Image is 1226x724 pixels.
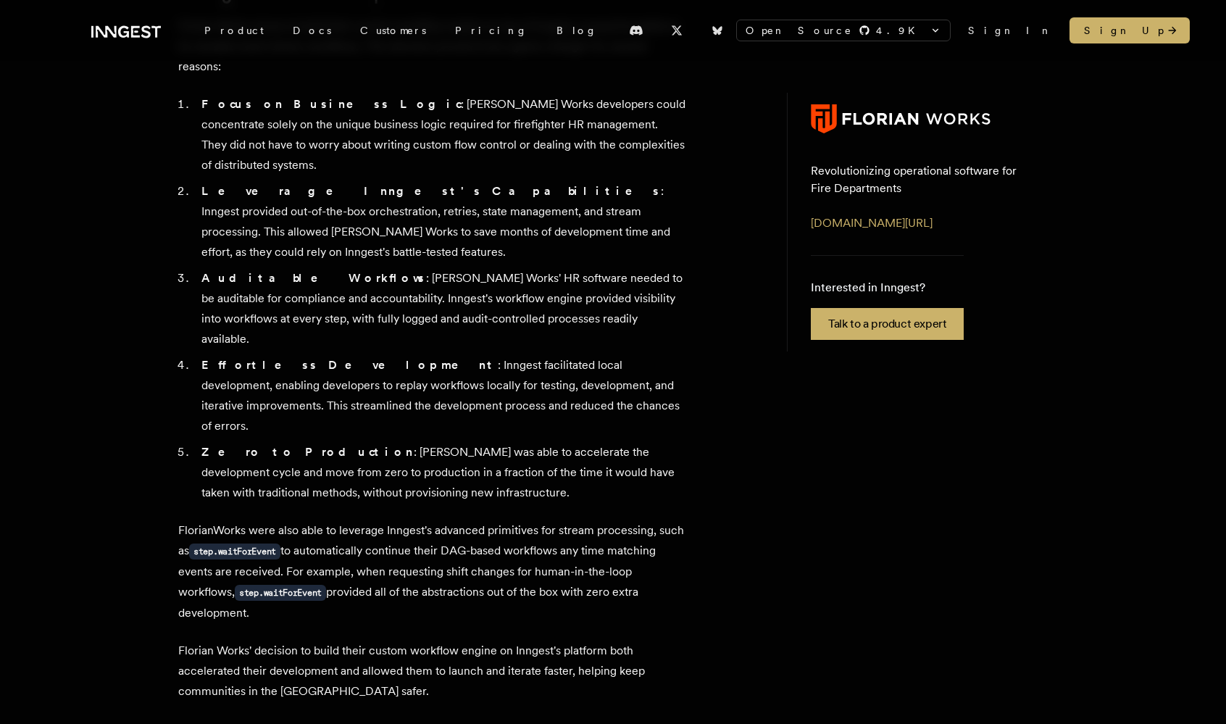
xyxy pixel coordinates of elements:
img: Florian Works's logo [811,104,991,133]
a: Pricing [441,17,542,43]
p: Interested in Inngest? [811,279,964,296]
code: step.waitForEvent [235,585,326,601]
li: : [PERSON_NAME] Works developers could concentrate solely on the unique business logic required f... [197,94,685,175]
a: Talk to a product expert [811,308,964,340]
strong: Leverage Inngest's Capabilities [201,184,661,198]
a: Sign In [968,23,1052,38]
li: : Inngest provided out-of-the-box orchestration, retries, state management, and stream processing... [197,181,685,262]
strong: Focus on Business Logic [201,97,461,111]
a: X [661,19,693,42]
p: Florian Works' decision to build their custom workflow engine on Inngest's platform both accelera... [178,641,685,702]
span: Open Source [746,23,853,38]
p: Revolutionizing operational software for Fire Departments [811,162,1025,197]
span: 4.9 K [876,23,924,38]
a: Docs [278,17,346,43]
li: : [PERSON_NAME] was able to accelerate the development cycle and move from zero to production in ... [197,442,685,503]
a: [DOMAIN_NAME][URL] [811,216,933,230]
p: FlorianWorks were also able to leverage Inngest's advanced primitives for stream processing, such... [178,520,685,623]
strong: Auditable Workflows [201,271,426,285]
div: Product [190,17,278,43]
li: : [PERSON_NAME] Works' HR software needed to be auditable for compliance and accountability. Inng... [197,268,685,349]
a: Bluesky [701,19,733,42]
code: step.waitForEvent [189,544,280,559]
li: : Inngest facilitated local development, enabling developers to replay workflows locally for test... [197,355,685,436]
a: Sign Up [1069,17,1190,43]
a: Customers [346,17,441,43]
strong: Effortless Development [201,358,498,372]
strong: Zero to Production [201,445,414,459]
a: Discord [620,19,652,42]
a: Blog [542,17,612,43]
